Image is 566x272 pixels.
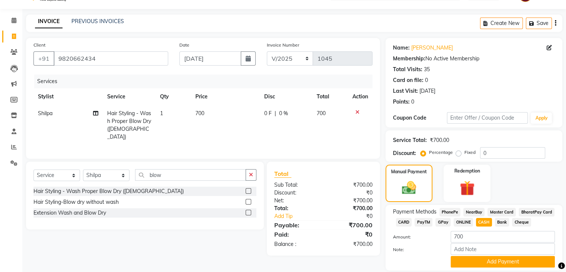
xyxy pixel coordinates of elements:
[397,180,420,196] img: _cash.svg
[33,88,103,105] th: Stylist
[454,168,480,174] label: Redemption
[323,197,378,205] div: ₹700.00
[156,88,191,105] th: Qty
[264,110,272,117] span: 0 F
[269,205,323,212] div: Total:
[33,51,54,66] button: +91
[348,88,372,105] th: Action
[451,256,555,268] button: Add Payment
[526,18,552,29] button: Save
[393,55,555,63] div: No Active Membership
[435,218,451,227] span: GPay
[454,218,473,227] span: ONLINE
[34,75,378,88] div: Services
[191,88,260,105] th: Price
[396,218,412,227] span: CARD
[269,189,323,197] div: Discount:
[269,240,323,248] div: Balance :
[33,42,45,48] label: Client
[451,231,555,243] input: Amount
[451,243,555,255] input: Add Note
[495,218,509,227] span: Bank
[411,44,453,52] a: [PERSON_NAME]
[393,44,410,52] div: Name:
[393,149,416,157] div: Discount:
[476,218,492,227] span: CASH
[323,230,378,239] div: ₹0
[430,136,449,144] div: ₹700.00
[425,76,428,84] div: 0
[71,18,124,25] a: PREVIOUS INVOICES
[269,212,332,220] a: Add Tip
[160,110,163,117] span: 1
[387,234,445,240] label: Amount:
[317,110,326,117] span: 700
[393,98,410,106] div: Points:
[33,209,106,217] div: Extension Wash and Blow Dry
[323,221,378,230] div: ₹700.00
[35,15,63,28] a: INVOICE
[323,240,378,248] div: ₹700.00
[393,87,418,95] div: Last Visit:
[447,112,528,124] input: Enter Offer / Coupon Code
[260,88,312,105] th: Disc
[411,98,414,106] div: 0
[107,110,151,140] span: Hair Styling - Wash Proper Blow Dry ([DEMOGRAPHIC_DATA])
[269,230,323,239] div: Paid:
[323,205,378,212] div: ₹700.00
[38,110,52,117] span: Shilpa
[279,110,288,117] span: 0 %
[455,179,479,197] img: _gift.svg
[54,51,168,66] input: Search by Name/Mobile/Email/Code
[387,246,445,253] label: Note:
[512,218,531,227] span: Cheque
[332,212,378,220] div: ₹0
[33,198,119,206] div: Hair Styling-Blow dry without wash
[275,110,276,117] span: |
[391,168,427,175] label: Manual Payment
[312,88,348,105] th: Total
[487,208,516,216] span: Master Card
[393,55,425,63] div: Membership:
[103,88,156,105] th: Service
[464,149,476,156] label: Fixed
[179,42,189,48] label: Date
[393,66,422,73] div: Total Visits:
[393,136,427,144] div: Service Total:
[269,181,323,189] div: Sub Total:
[419,87,435,95] div: [DATE]
[33,187,184,195] div: Hair Styling - Wash Proper Blow Dry ([DEMOGRAPHIC_DATA])
[323,189,378,197] div: ₹0
[274,170,291,178] span: Total
[135,169,246,181] input: Search or Scan
[424,66,430,73] div: 35
[393,76,423,84] div: Card on file:
[195,110,204,117] span: 700
[323,181,378,189] div: ₹700.00
[267,42,299,48] label: Invoice Number
[519,208,554,216] span: BharatPay Card
[415,218,432,227] span: PayTM
[480,18,523,29] button: Create New
[429,149,453,156] label: Percentage
[463,208,485,216] span: NearBuy
[439,208,461,216] span: PhonePe
[531,113,552,124] button: Apply
[393,114,447,122] div: Coupon Code
[269,221,323,230] div: Payable:
[269,197,323,205] div: Net:
[393,208,437,216] span: Payment Methods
